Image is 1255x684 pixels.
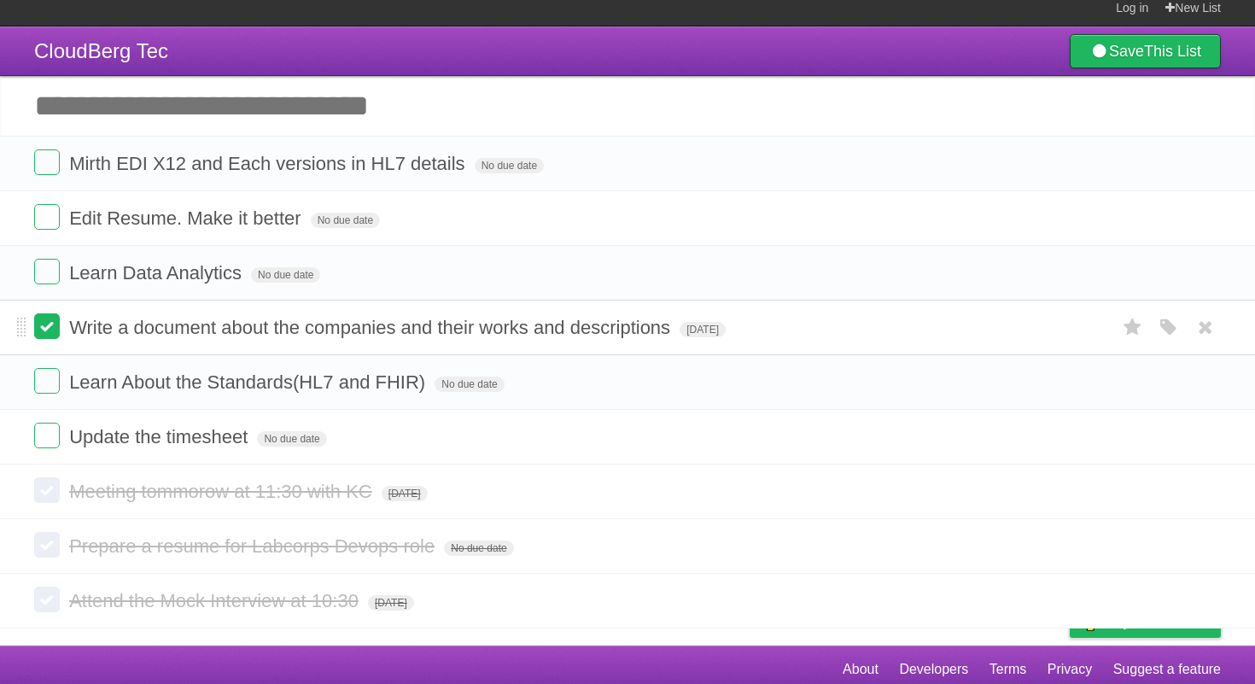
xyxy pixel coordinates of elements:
span: [DATE] [368,595,414,611]
span: No due date [251,267,320,283]
label: Done [34,149,60,175]
span: No due date [435,377,504,392]
span: Write a document about the companies and their works and descriptions [69,317,674,338]
label: Done [34,259,60,284]
span: Update the timesheet [69,426,252,447]
a: SaveThis List [1070,34,1221,68]
label: Done [34,313,60,339]
span: Edit Resume. Make it better [69,208,305,229]
span: Meeting tommorow at 11:30 with KC [69,481,376,502]
span: No due date [257,431,326,447]
span: No due date [475,158,544,173]
span: No due date [444,541,513,556]
label: Star task [1117,313,1149,342]
label: Done [34,204,60,230]
span: Learn About the Standards(HL7 and FHIR) [69,371,429,393]
span: Mirth EDI X12 and Each versions in HL7 details [69,153,469,174]
label: Done [34,423,60,448]
b: This List [1144,43,1201,60]
label: Done [34,532,60,558]
span: Attend the Mock Interview at 10:30 [69,590,363,611]
span: No due date [311,213,380,228]
label: Done [34,477,60,503]
span: Learn Data Analytics [69,262,246,284]
span: Prepare a resume for Labcorps Devops role [69,535,439,557]
span: CloudBerg Tec [34,39,168,62]
label: Done [34,368,60,394]
label: Done [34,587,60,612]
span: Buy me a coffee [1106,607,1212,637]
span: [DATE] [680,322,726,337]
span: [DATE] [382,486,428,501]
